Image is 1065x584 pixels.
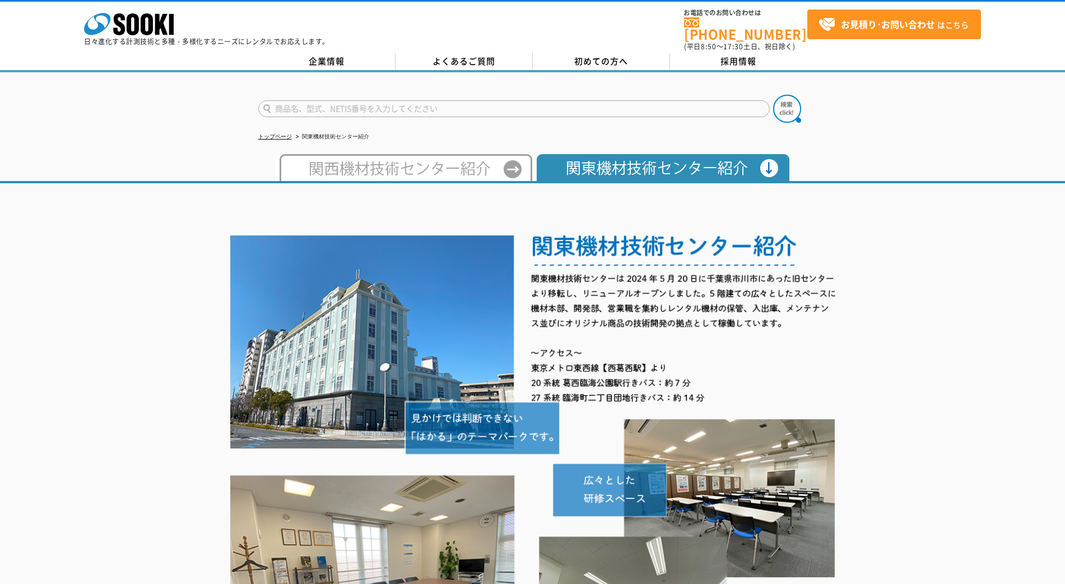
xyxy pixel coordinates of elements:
p: 日々進化する計測技術と多種・多様化するニーズにレンタルでお応えします。 [84,38,329,45]
strong: お見積り･お問い合わせ [841,17,935,31]
a: お見積り･お問い合わせはこちら [807,10,981,39]
span: 17:30 [723,41,743,52]
a: トップページ [258,133,292,140]
span: 8:50 [701,41,717,52]
a: 関東機材技術センター紹介 [532,170,790,179]
a: よくあるご質問 [396,53,533,70]
span: はこちら [818,16,969,33]
input: 商品名、型式、NETIS番号を入力してください [258,100,770,117]
a: 西日本テクニカルセンター紹介 [275,170,532,179]
a: 企業情報 [258,53,396,70]
span: (平日 ～ 土日、祝日除く) [684,41,795,52]
li: 関東機材技術センター紹介 [294,131,369,143]
span: 初めての方へ [574,55,628,67]
a: 初めての方へ [533,53,670,70]
a: 採用情報 [670,53,807,70]
img: btn_search.png [773,95,801,123]
a: [PHONE_NUMBER] [684,17,807,40]
img: 関東機材技術センター紹介 [532,154,790,181]
img: 西日本テクニカルセンター紹介 [275,154,532,181]
span: お電話でのお問い合わせは [684,10,807,16]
